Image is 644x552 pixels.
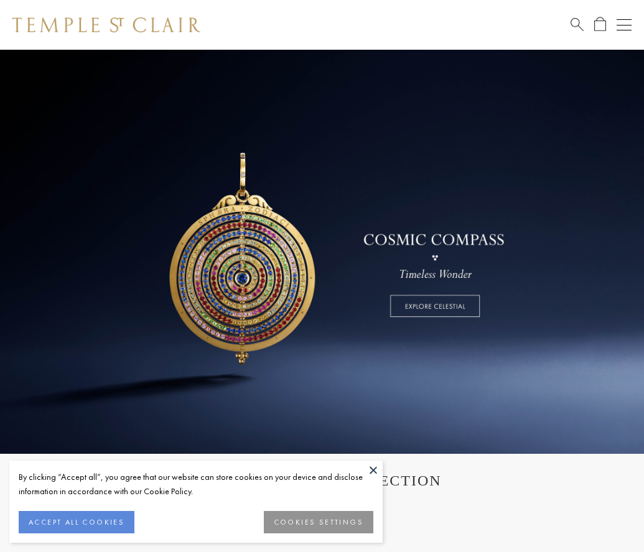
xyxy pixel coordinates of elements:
button: ACCEPT ALL COOKIES [19,511,134,533]
img: Temple St. Clair [12,17,200,32]
a: Search [571,17,584,32]
div: By clicking “Accept all”, you agree that our website can store cookies on your device and disclos... [19,470,373,499]
button: COOKIES SETTINGS [264,511,373,533]
a: Open Shopping Bag [594,17,606,32]
button: Open navigation [617,17,632,32]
